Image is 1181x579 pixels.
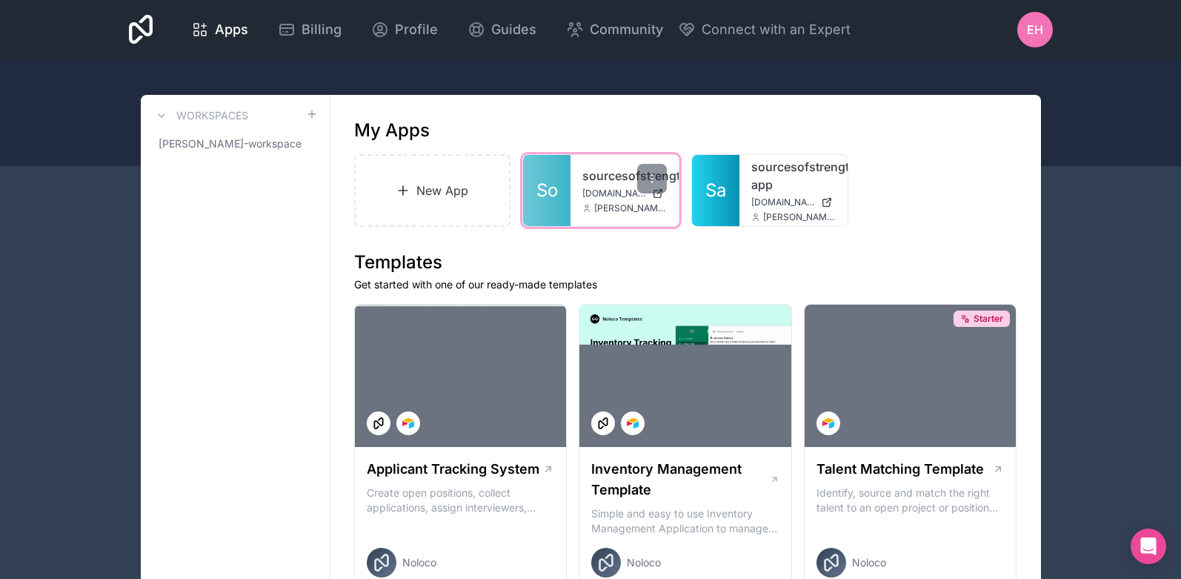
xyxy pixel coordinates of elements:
[179,13,260,46] a: Apps
[523,155,570,226] a: So
[354,119,430,142] h1: My Apps
[763,211,836,223] span: [PERSON_NAME][EMAIL_ADDRESS][DOMAIN_NAME]
[816,459,984,480] h1: Talent Matching Template
[159,136,302,151] span: [PERSON_NAME]-workspace
[354,251,1017,274] h1: Templates
[702,19,851,40] span: Connect with an Expert
[582,188,646,199] span: [DOMAIN_NAME]
[822,417,834,429] img: Airtable Logo
[153,130,318,157] a: [PERSON_NAME]-workspace
[215,19,248,40] span: Apps
[627,555,661,570] span: Noloco
[456,13,548,46] a: Guides
[266,13,353,46] a: Billing
[367,486,555,515] p: Create open positions, collect applications, assign interviewers, centralise candidate feedback a...
[354,277,1017,292] p: Get started with one of our ready-made templates
[816,486,1005,515] p: Identify, source and match the right talent to an open project or position with our Talent Matchi...
[176,108,248,123] h3: Workspaces
[402,417,414,429] img: Airtable Logo
[751,196,836,208] a: [DOMAIN_NAME]
[852,555,886,570] span: Noloco
[367,459,539,480] h1: Applicant Tracking System
[359,13,450,46] a: Profile
[491,19,536,40] span: Guides
[302,19,342,40] span: Billing
[591,506,779,536] p: Simple and easy to use Inventory Management Application to manage your stock, orders and Manufact...
[582,167,667,185] a: sourcesofstrength
[627,417,639,429] img: Airtable Logo
[536,179,558,202] span: So
[153,107,248,125] a: Workspaces
[402,555,436,570] span: Noloco
[705,179,726,202] span: Sa
[974,313,1003,325] span: Starter
[594,202,667,214] span: [PERSON_NAME][EMAIL_ADDRESS][DOMAIN_NAME]
[591,459,769,500] h1: Inventory Management Template
[1131,529,1166,564] div: Open Intercom Messenger
[678,19,851,40] button: Connect with an Expert
[692,155,739,226] a: Sa
[582,188,667,199] a: [DOMAIN_NAME]
[354,154,511,227] a: New App
[751,158,836,193] a: sourcesofstrength-app
[590,19,663,40] span: Community
[1027,21,1043,39] span: EH
[751,196,815,208] span: [DOMAIN_NAME]
[395,19,438,40] span: Profile
[554,13,675,46] a: Community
